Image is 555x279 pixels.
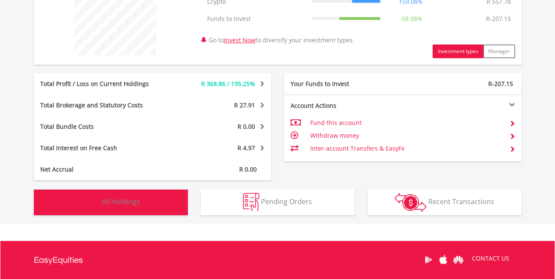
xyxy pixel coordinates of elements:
span: R 4.97 [237,144,255,152]
a: Invest Now [224,36,255,44]
span: R 27.91 [234,101,255,109]
td: Fund this account [310,116,502,129]
img: transactions-zar-wht.png [395,193,427,212]
div: Total Profit / Loss on Current Holdings [34,80,172,88]
button: Investment types [433,45,484,58]
a: Apple [436,246,451,273]
a: CONTACT US [466,246,515,270]
button: Pending Orders [201,190,355,215]
span: R 0.00 [239,165,257,173]
span: R 0.00 [237,122,255,131]
button: All Holdings [34,190,188,215]
a: Google Play [421,246,436,273]
div: Account Actions [284,101,403,110]
span: Pending Orders [261,197,312,206]
div: Total Brokerage and Statutory Costs [34,101,172,110]
td: -59.08% [385,10,437,27]
img: pending_instructions-wht.png [243,193,259,211]
td: R-207.15 [482,10,515,27]
td: Inter-account Transfers & EasyFx [310,142,502,155]
div: Total Bundle Costs [34,122,172,131]
div: Your Funds to Invest [284,80,403,88]
a: Huawei [451,246,466,273]
button: Recent Transactions [368,190,522,215]
td: Withdraw money [310,129,502,142]
span: Recent Transactions [428,197,494,206]
img: holdings-wht.png [82,193,100,211]
span: All Holdings [102,197,140,206]
button: Manager [483,45,515,58]
div: Net Accrual [34,165,172,174]
td: Funds to Invest [203,10,307,27]
div: Total Interest on Free Cash [34,144,172,152]
span: R-207.15 [488,80,513,88]
span: R 368.86 / 195.25% [201,80,255,88]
